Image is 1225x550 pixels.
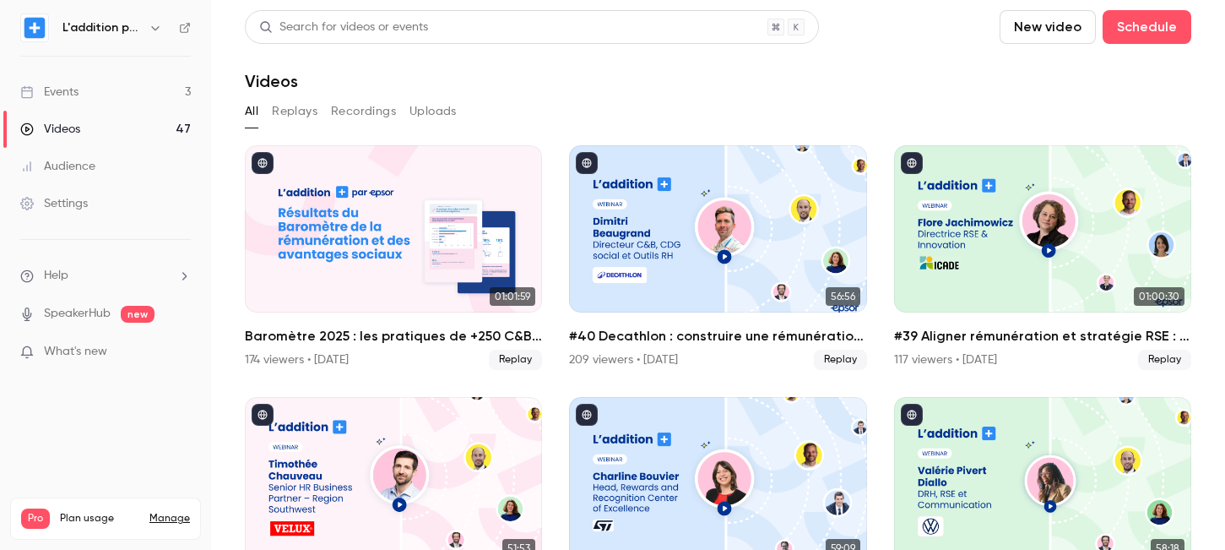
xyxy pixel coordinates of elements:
h1: Videos [245,71,298,91]
span: Plan usage [60,512,139,525]
button: published [576,404,598,426]
a: SpeakerHub [44,305,111,323]
h6: L'addition par Epsor [62,19,142,36]
a: 01:00:30#39 Aligner rémunération et stratégie RSE : le pari d'ICADE117 viewers • [DATE]Replay [894,145,1191,370]
div: 174 viewers • [DATE] [245,351,349,368]
span: What's new [44,343,107,361]
button: published [901,152,923,174]
h2: Baromètre 2025 : les pratiques de +250 C&B qui font la différence [245,326,542,346]
button: Recordings [331,98,396,125]
div: Events [20,84,79,101]
section: Videos [245,10,1191,540]
button: published [252,404,274,426]
a: 56:56#40 Decathlon : construire une rémunération engagée et équitable209 viewers • [DATE]Replay [569,145,866,370]
div: Audience [20,158,95,175]
img: L'addition par Epsor [21,14,48,41]
li: Baromètre 2025 : les pratiques de +250 C&B qui font la différence [245,145,542,370]
span: Replay [1138,350,1191,370]
span: Replay [489,350,542,370]
span: Pro [21,509,50,529]
h2: #39 Aligner rémunération et stratégie RSE : le pari d'ICADE [894,326,1191,346]
button: New video [1000,10,1096,44]
a: Manage [149,512,190,525]
span: new [121,306,154,323]
li: #39 Aligner rémunération et stratégie RSE : le pari d'ICADE [894,145,1191,370]
button: Uploads [409,98,457,125]
div: Settings [20,195,88,212]
button: Replays [272,98,317,125]
iframe: Noticeable Trigger [171,345,191,360]
span: 56:56 [826,287,860,306]
li: help-dropdown-opener [20,267,191,285]
button: All [245,98,258,125]
button: published [252,152,274,174]
span: 01:00:30 [1134,287,1184,306]
a: 01:01:59Baromètre 2025 : les pratiques de +250 C&B qui font la différence174 viewers • [DATE]Replay [245,145,542,370]
span: 01:01:59 [490,287,535,306]
li: #40 Decathlon : construire une rémunération engagée et équitable [569,145,866,370]
button: published [901,404,923,426]
div: Videos [20,121,80,138]
button: published [576,152,598,174]
div: 117 viewers • [DATE] [894,351,997,368]
h2: #40 Decathlon : construire une rémunération engagée et équitable [569,326,866,346]
div: 209 viewers • [DATE] [569,351,678,368]
div: Search for videos or events [259,19,428,36]
button: Schedule [1103,10,1191,44]
span: Help [44,267,68,285]
span: Replay [814,350,867,370]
